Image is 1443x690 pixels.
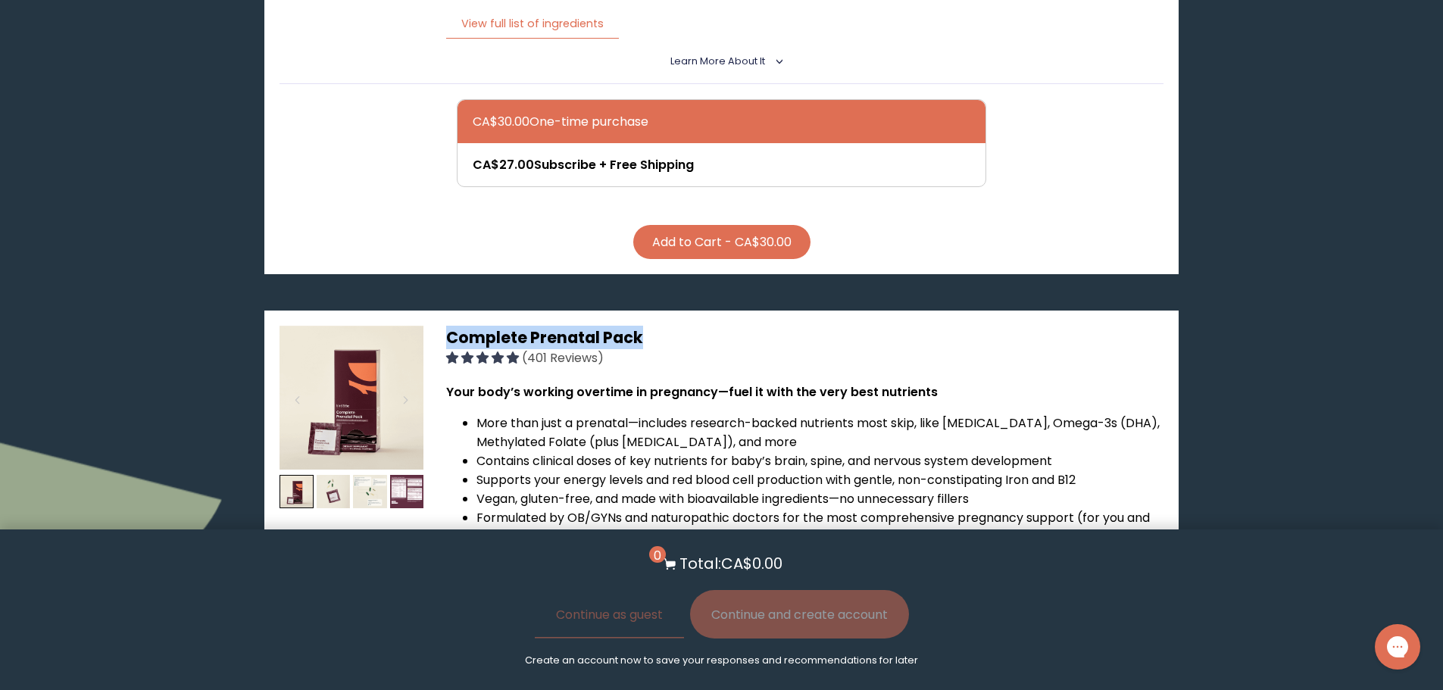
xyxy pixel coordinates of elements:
li: Formulated by OB/GYNs and naturopathic doctors for the most comprehensive pregnancy support (for ... [476,508,1163,546]
iframe: Gorgias live chat messenger [1367,619,1428,675]
li: Supports your energy levels and red blood cell production with gentle, non-constipating Iron and B12 [476,470,1163,489]
strong: Your body’s working overtime in pregnancy—fuel it with the very best nutrients [446,383,938,401]
li: Contains clinical doses of key nutrients for baby’s brain, spine, and nervous system development [476,451,1163,470]
img: thumbnail image [317,475,351,509]
img: thumbnail image [353,475,387,509]
button: Continue and create account [690,590,909,638]
li: Vegan, gluten-free, and made with bioavailable ingredients—no unnecessary fillers [476,489,1163,508]
span: 4.91 stars [446,349,522,367]
summary: Learn More About it < [670,55,773,68]
button: Continue as guest [535,590,684,638]
span: Learn More About it [670,55,765,67]
button: Add to Cart - CA$30.00 [633,225,811,259]
span: (401 Reviews) [522,349,604,367]
img: thumbnail image [390,475,424,509]
i: < [770,58,783,65]
p: Total: CA$0.00 [679,552,782,575]
span: Complete Prenatal Pack [446,326,643,348]
img: thumbnail image [280,475,314,509]
p: Create an account now to save your responses and recommendations for later [525,654,918,667]
span: 0 [649,546,666,563]
img: thumbnail image [280,326,423,470]
button: View full list of ingredients [446,8,619,39]
li: More than just a prenatal—includes research-backed nutrients most skip, like [MEDICAL_DATA], Omeg... [476,414,1163,451]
